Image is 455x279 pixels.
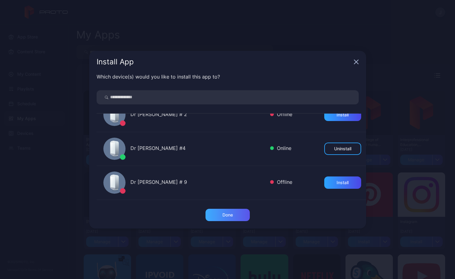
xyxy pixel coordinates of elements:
[270,178,292,187] div: Offline
[270,111,292,119] div: Offline
[130,111,265,119] div: Dr [PERSON_NAME] # 2
[97,58,351,66] div: Install App
[130,178,265,187] div: Dr [PERSON_NAME] # 9
[324,143,361,155] button: Uninstall
[337,112,349,117] div: Install
[337,180,349,185] div: Install
[206,209,250,221] button: Done
[270,144,291,153] div: Online
[130,144,265,153] div: Dr [PERSON_NAME] #4
[334,146,351,151] div: Uninstall
[324,109,361,121] button: Install
[222,212,233,217] div: Done
[97,73,359,80] div: Which device(s) would you like to install this app to?
[324,176,361,189] button: Install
